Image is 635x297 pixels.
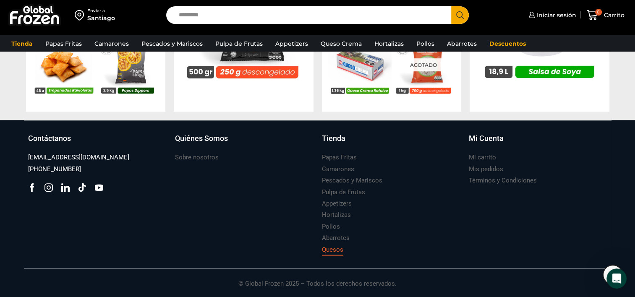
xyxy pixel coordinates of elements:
a: Contáctanos [28,133,167,152]
a: Abarrotes [322,232,350,244]
button: Search button [451,6,469,24]
a: Mi carrito [469,152,496,163]
h3: Sobre nosotros [175,153,219,162]
a: Appetizers [271,36,312,52]
a: Appetizers [322,198,352,209]
a: [EMAIL_ADDRESS][DOMAIN_NAME] [28,152,129,163]
a: Pescados y Mariscos [322,175,382,186]
h3: Camarones [322,165,354,174]
h3: [PHONE_NUMBER] [28,165,81,174]
h3: Términos y Condiciones [469,176,537,185]
a: Tienda [322,133,460,152]
a: Mis pedidos [469,164,503,175]
a: Camarones [90,36,133,52]
h3: Papas Fritas [322,153,357,162]
a: Pescados y Mariscos [137,36,207,52]
h3: Mis pedidos [469,165,503,174]
a: Iniciar sesión [526,7,576,23]
span: Carrito [602,11,625,19]
a: Sobre nosotros [175,152,219,163]
span: Iniciar sesión [535,11,576,19]
a: Quiénes Somos [175,133,314,152]
p: © Global Frozen 2025 – Todos los derechos reservados. [24,268,611,289]
a: Camarones [322,164,354,175]
div: Santiago [87,14,115,22]
a: Hortalizas [370,36,408,52]
h3: Mi Cuenta [469,133,504,144]
a: [PHONE_NUMBER] [28,164,81,175]
p: Agotado [404,58,442,71]
div: Enviar a [87,8,115,14]
h3: Mi carrito [469,153,496,162]
a: Papas Fritas [322,152,357,163]
a: Mi Cuenta [469,133,607,152]
iframe: Intercom live chat [606,268,627,289]
h3: Appetizers [322,199,352,208]
a: Pulpa de Frutas [211,36,267,52]
a: Queso Crema [316,36,366,52]
h3: Pescados y Mariscos [322,176,382,185]
h3: [EMAIL_ADDRESS][DOMAIN_NAME] [28,153,129,162]
h3: Quiénes Somos [175,133,228,144]
a: 0 Carrito [585,5,627,25]
a: Hortalizas [322,209,351,221]
a: Pollos [322,221,340,232]
h3: Pulpa de Frutas [322,188,365,197]
span: 0 [595,9,602,16]
a: Abarrotes [443,36,481,52]
h3: Pollos [322,222,340,231]
h3: Hortalizas [322,211,351,219]
img: address-field-icon.svg [75,8,87,22]
a: Tienda [7,36,37,52]
h3: Tienda [322,133,345,144]
h3: Contáctanos [28,133,71,144]
a: Pulpa de Frutas [322,187,365,198]
a: Descuentos [485,36,530,52]
a: Pollos [412,36,439,52]
h3: Abarrotes [322,234,350,242]
a: Papas Fritas [41,36,86,52]
a: Términos y Condiciones [469,175,537,186]
h3: Quesos [322,245,343,254]
a: Quesos [322,244,343,255]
